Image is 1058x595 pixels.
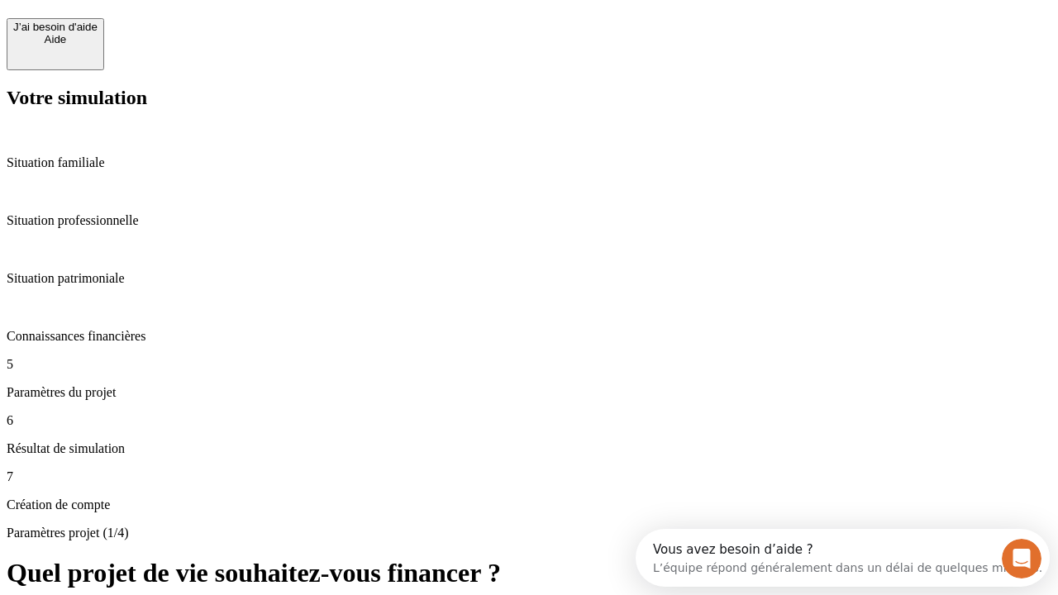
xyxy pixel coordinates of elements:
[13,33,98,45] div: Aide
[7,469,1051,484] p: 7
[7,357,1051,372] p: 5
[7,213,1051,228] p: Situation professionnelle
[636,529,1050,587] iframe: Intercom live chat discovery launcher
[7,413,1051,428] p: 6
[7,7,455,52] div: Ouvrir le Messenger Intercom
[7,18,104,70] button: J’ai besoin d'aideAide
[7,155,1051,170] p: Situation familiale
[7,441,1051,456] p: Résultat de simulation
[13,21,98,33] div: J’ai besoin d'aide
[7,87,1051,109] h2: Votre simulation
[7,271,1051,286] p: Situation patrimoniale
[7,526,1051,540] p: Paramètres projet (1/4)
[7,329,1051,344] p: Connaissances financières
[7,558,1051,588] h1: Quel projet de vie souhaitez-vous financer ?
[7,385,1051,400] p: Paramètres du projet
[17,14,407,27] div: Vous avez besoin d’aide ?
[7,497,1051,512] p: Création de compte
[17,27,407,45] div: L’équipe répond généralement dans un délai de quelques minutes.
[1002,539,1041,578] iframe: Intercom live chat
